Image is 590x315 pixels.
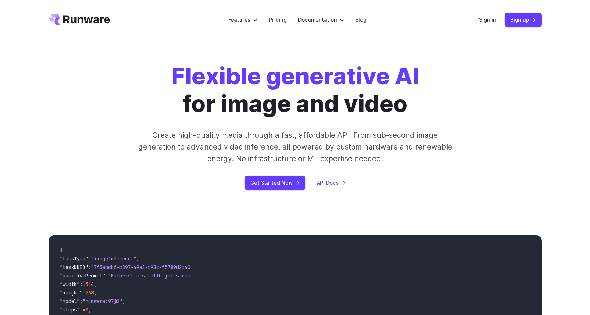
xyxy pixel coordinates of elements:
a: Sign in [479,16,496,24]
a: API Docs [317,179,346,187]
a: Go to / [49,14,110,25]
span: , [94,289,97,296]
span: "width" [60,281,80,287]
a: Sign up [505,13,542,27]
span: : [80,306,83,313]
span: "Futuristic stealth jet streaking through a neon-lit cityscape with glowing purple exhaust" [108,272,366,279]
span: "runware:97@2" [83,298,122,304]
span: : [105,272,108,279]
span: "imageInference" [91,255,136,262]
span: : [88,264,91,270]
a: Pricing [269,16,287,24]
span: "steps" [60,306,80,313]
span: "7f3ebcb6-b897-49e1-b98c-f5789d2d40d7" [91,264,199,270]
label: Documentation [298,16,344,24]
a: Blog [355,16,366,24]
span: , [136,255,139,262]
span: : [80,281,83,287]
span: , [88,306,91,313]
span: : [80,298,83,304]
span: "taskType" [60,255,88,262]
a: Get Started Now [245,176,305,190]
span: : [88,255,91,262]
span: : [83,289,85,296]
span: "height" [60,289,83,296]
p: Create high-quality media through a fast, affordable API. From sub-second image generation to adv... [137,129,453,165]
h1: for image and video [171,62,419,118]
span: "taskUUID" [60,264,88,270]
strong: Flexible generative AI [171,62,419,90]
span: , [122,298,125,304]
span: "positivePrompt" [60,272,105,279]
span: "model" [60,298,80,304]
span: , [94,281,97,287]
span: 40 [83,306,88,313]
span: 768 [85,289,94,296]
span: { [60,247,63,253]
label: Features [228,16,258,24]
span: 1344 [83,281,94,287]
